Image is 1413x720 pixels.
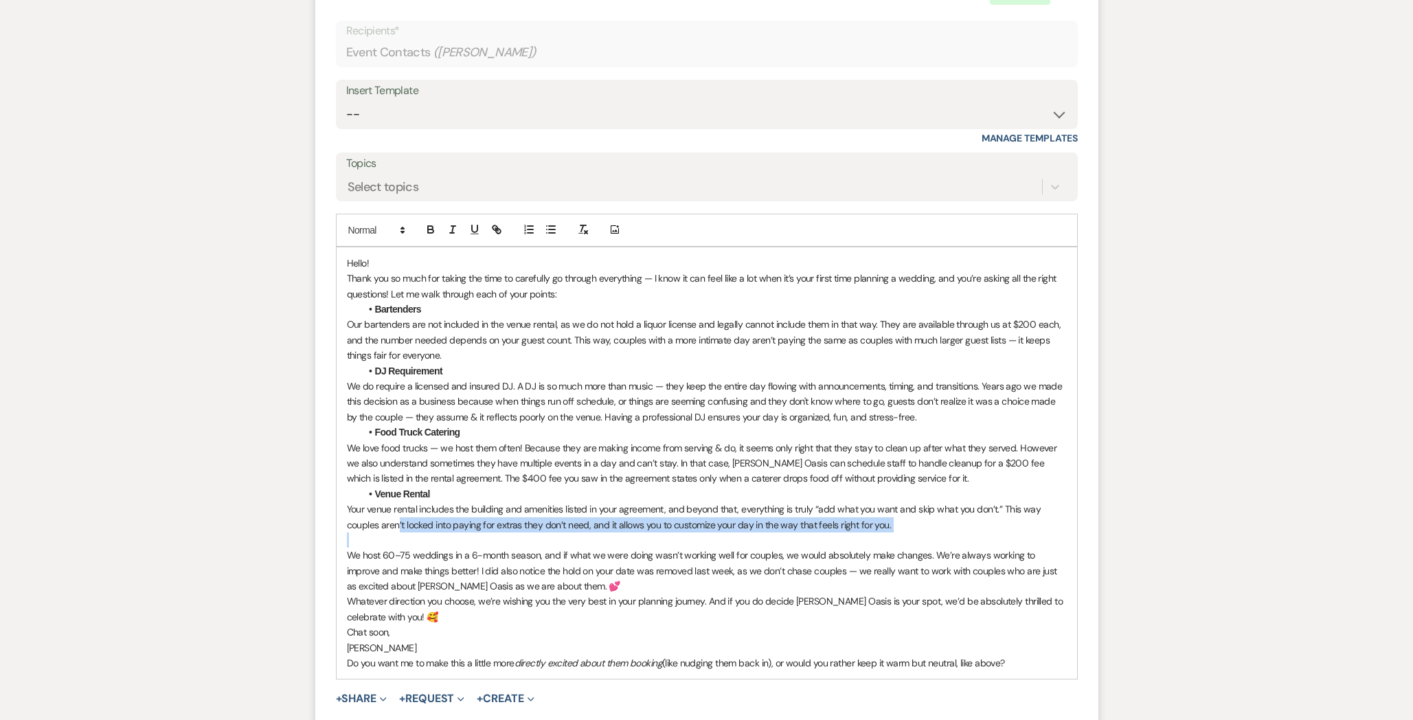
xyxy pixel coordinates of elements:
strong: Venue Rental [375,488,430,499]
p: [PERSON_NAME] [347,640,1067,655]
span: + [477,693,483,704]
strong: DJ Requirement [375,365,442,376]
p: We do require a licensed and insured DJ. A DJ is so much more than music — they keep the entire d... [347,379,1067,425]
button: Create [477,693,534,704]
strong: Food Truck Catering [375,427,460,438]
button: Share [336,693,387,704]
p: Thank you so much for taking the time to carefully go through everything — I know it can feel lik... [347,271,1067,302]
p: Hello! [347,256,1067,271]
a: Manage Templates [982,132,1078,144]
button: Request [399,693,464,704]
p: Your venue rental includes the building and amenities listed in your agreement, and beyond that, ... [347,502,1067,532]
span: + [336,693,342,704]
div: Select topics [348,177,419,196]
em: directly excited about them booking [515,657,662,669]
p: Our bartenders are not included in the venue rental, as we do not hold a liquor license and legal... [347,317,1067,363]
div: Insert Template [346,81,1067,101]
p: Recipients* [346,22,1067,40]
strong: Bartenders [375,304,422,315]
p: Whatever direction you choose, we’re wishing you the very best in your planning journey. And if y... [347,594,1067,625]
label: Topics [346,154,1067,174]
span: ( [PERSON_NAME] ) [433,43,536,62]
p: Chat soon, [347,625,1067,640]
div: Event Contacts [346,39,1067,66]
p: Do you want me to make this a little more (like nudging them back in), or would you rather keep i... [347,655,1067,671]
span: + [399,693,405,704]
p: We host 60–75 weddings in a 6-month season, and if what we were doing wasn’t working well for cou... [347,548,1067,594]
p: We love food trucks — we host them often! Because they are making income from serving & do, it se... [347,440,1067,486]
